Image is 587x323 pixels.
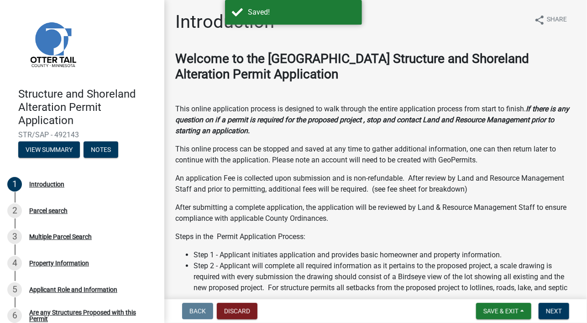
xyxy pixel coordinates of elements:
li: Step 2 - Applicant will complete all required information as it pertains to the proposed project,... [194,260,576,304]
span: Share [547,15,567,26]
p: Steps in the Permit Application Process: [175,231,576,242]
button: shareShare [527,11,574,29]
button: Next [539,303,569,319]
li: Step 1 - Applicant initiates application and provides basic homeowner and property information. [194,250,576,260]
wm-modal-confirm: Notes [84,147,118,154]
div: Property Information [29,260,89,266]
h4: Structure and Shoreland Alteration Permit Application [18,88,157,127]
strong: Welcome to the [GEOGRAPHIC_DATA] Structure and Shoreland Alteration Permit Application [175,51,529,82]
i: share [534,15,545,26]
div: Parcel search [29,208,68,214]
div: Introduction [29,181,64,188]
p: This online application process is designed to walk through the entire application process from s... [175,104,576,136]
p: After submitting a complete application, the application will be reviewed by Land & Resource Mana... [175,202,576,224]
button: Save & Exit [476,303,531,319]
span: Next [546,307,562,315]
img: Otter Tail County, Minnesota [18,10,87,78]
div: 1 [7,177,22,192]
div: 2 [7,203,22,218]
strong: If there is any question on if a permit is required for the proposed project , stop and contact L... [175,104,569,135]
wm-modal-confirm: Summary [18,147,80,154]
button: Discard [217,303,257,319]
button: View Summary [18,141,80,158]
button: Notes [84,141,118,158]
span: Back [189,307,206,315]
button: Back [182,303,213,319]
div: 6 [7,308,22,323]
div: 5 [7,282,22,297]
div: Applicant Role and Information [29,287,117,293]
div: 3 [7,229,22,244]
div: 4 [7,256,22,271]
h1: Introduction [175,11,274,33]
div: Are any Structures Proposed with this Permit [29,309,150,322]
span: STR/SAP - 492143 [18,130,146,139]
span: Save & Exit [483,307,519,315]
div: Multiple Parcel Search [29,234,92,240]
div: Saved! [248,7,355,18]
p: An application Fee is collected upon submission and is non-refundable. After review by Land and R... [175,173,576,195]
p: This online process can be stopped and saved at any time to gather additional information, one ca... [175,144,576,166]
